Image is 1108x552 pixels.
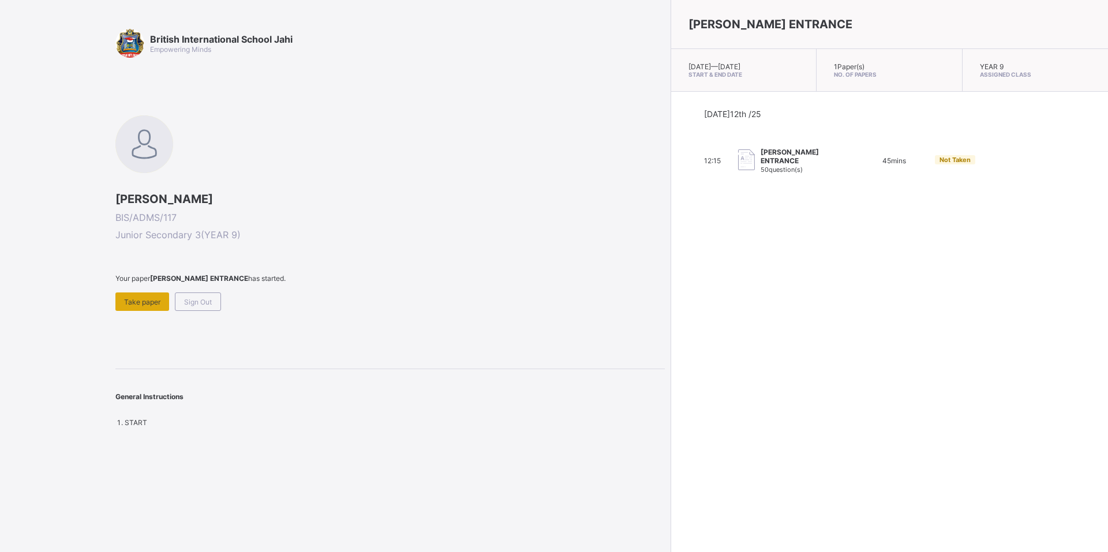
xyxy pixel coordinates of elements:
img: take_paper.cd97e1aca70de81545fe8e300f84619e.svg [738,149,755,171]
span: General Instructions [115,392,184,401]
span: [PERSON_NAME] [115,192,665,206]
span: Empowering Minds [150,45,211,54]
span: [DATE] 12th /25 [704,109,761,119]
span: 45 mins [882,156,906,165]
span: No. of Papers [834,71,944,78]
span: Sign Out [184,298,212,306]
span: BIS/ADMS/117 [115,212,665,223]
span: 1 Paper(s) [834,62,864,71]
span: 12:15 [704,156,721,165]
span: Your paper has started. [115,274,665,283]
span: [PERSON_NAME] ENTRANCE [688,17,852,31]
span: Take paper [124,298,160,306]
span: Assigned Class [980,71,1091,78]
span: START [125,418,147,427]
span: YEAR 9 [980,62,1004,71]
span: Junior Secondary 3 ( YEAR 9 ) [115,229,665,241]
span: [PERSON_NAME] ENTRANCE [761,148,848,165]
span: Not Taken [939,156,971,164]
b: [PERSON_NAME] ENTRANCE [150,274,248,283]
span: [DATE] — [DATE] [688,62,740,71]
span: Start & End Date [688,71,799,78]
span: 50 question(s) [761,166,803,174]
span: British International School Jahi [150,33,293,45]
